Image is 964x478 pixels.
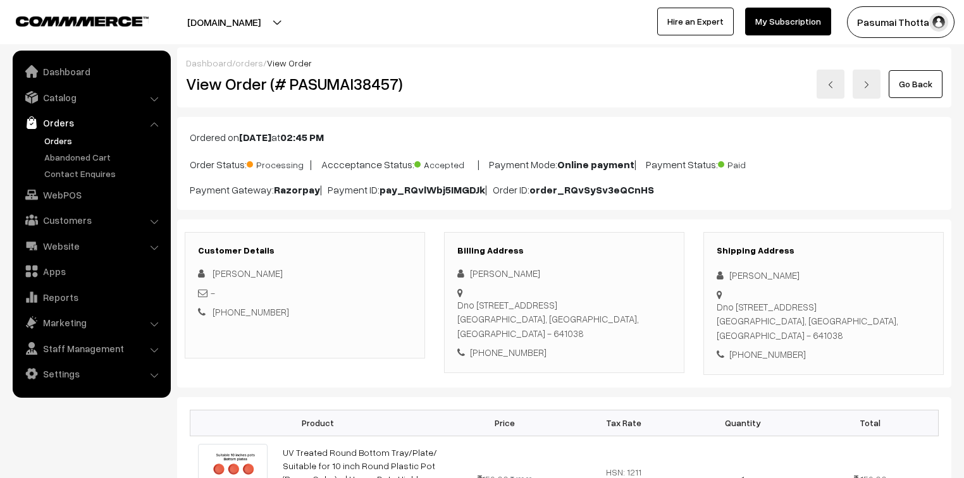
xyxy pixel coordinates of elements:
img: left-arrow.png [827,81,834,89]
a: Contact Enquires [41,167,166,180]
a: Abandoned Cart [41,150,166,164]
a: WebPOS [16,183,166,206]
a: Marketing [16,311,166,334]
a: My Subscription [745,8,831,35]
th: Price [445,410,564,436]
a: Website [16,235,166,257]
a: Apps [16,260,166,283]
div: [PERSON_NAME] [717,268,930,283]
a: Go Back [889,70,942,98]
th: Total [802,410,938,436]
a: Hire an Expert [657,8,734,35]
div: - [198,286,412,300]
button: [DOMAIN_NAME] [143,6,305,38]
a: orders [235,58,263,68]
a: Reports [16,286,166,309]
th: Quantity [683,410,802,436]
span: Accepted [414,155,478,171]
button: Pasumai Thotta… [847,6,955,38]
div: [PHONE_NUMBER] [457,345,671,360]
p: Payment Gateway: | Payment ID: | Order ID: [190,182,939,197]
p: Ordered on at [190,130,939,145]
a: Catalog [16,86,166,109]
span: [PERSON_NAME] [213,267,283,279]
a: Dashboard [186,58,232,68]
b: pay_RQvlWbj5IMGDJk [380,183,485,196]
th: Product [190,410,445,436]
h3: Customer Details [198,245,412,256]
a: Orders [41,134,166,147]
span: Paid [718,155,781,171]
a: Staff Management [16,337,166,360]
h3: Shipping Address [717,245,930,256]
b: [DATE] [239,131,271,144]
span: View Order [267,58,312,68]
a: Dashboard [16,60,166,83]
div: Dno [STREET_ADDRESS] [GEOGRAPHIC_DATA], [GEOGRAPHIC_DATA], [GEOGRAPHIC_DATA] - 641038 [717,300,930,343]
a: Orders [16,111,166,134]
div: / / [186,56,942,70]
div: Dno [STREET_ADDRESS] [GEOGRAPHIC_DATA], [GEOGRAPHIC_DATA], [GEOGRAPHIC_DATA] - 641038 [457,298,671,341]
a: COMMMERCE [16,13,127,28]
p: Order Status: | Accceptance Status: | Payment Mode: | Payment Status: [190,155,939,172]
th: Tax Rate [564,410,683,436]
a: Customers [16,209,166,231]
div: [PHONE_NUMBER] [717,347,930,362]
b: 02:45 PM [280,131,324,144]
img: right-arrow.png [863,81,870,89]
b: order_RQvSySv3eQCnHS [529,183,654,196]
h3: Billing Address [457,245,671,256]
img: COMMMERCE [16,16,149,26]
img: user [929,13,948,32]
div: [PERSON_NAME] [457,266,671,281]
b: Razorpay [274,183,320,196]
span: Processing [247,155,310,171]
a: Settings [16,362,166,385]
b: Online payment [557,158,634,171]
a: [PHONE_NUMBER] [213,306,289,317]
h2: View Order (# PASUMAI38457) [186,74,426,94]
